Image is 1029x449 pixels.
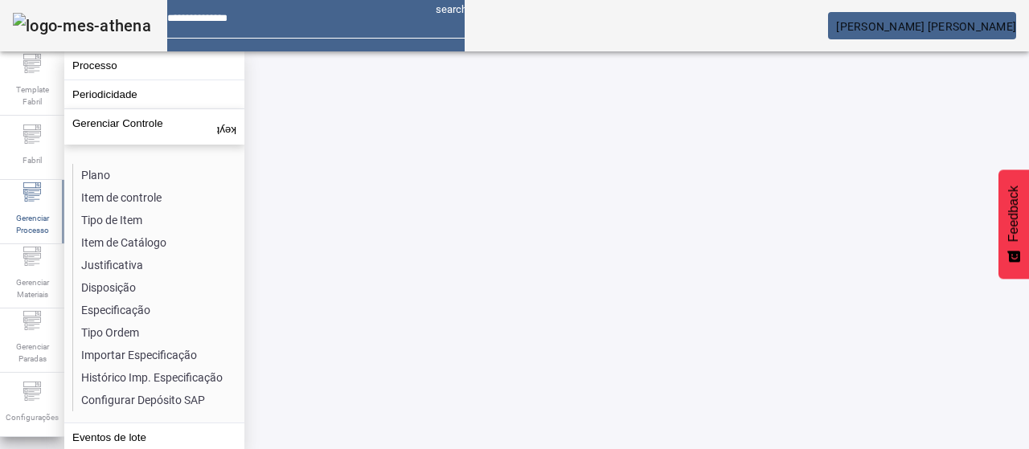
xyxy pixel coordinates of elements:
[8,271,56,305] span: Gerenciar Materiais
[73,254,244,276] li: Justificativa
[8,207,56,241] span: Gerenciar Processo
[64,80,244,108] button: Periodicidade
[998,169,1029,279] button: Feedback - Mostrar pesquisa
[73,366,244,389] li: Histórico Imp. Especificação
[64,109,244,145] button: Gerenciar Controle
[73,231,244,254] li: Item de Catálogo
[217,117,236,137] mat-icon: keyboard_arrow_up
[73,276,244,299] li: Disposição
[73,186,244,209] li: Item de controle
[836,20,1016,33] span: [PERSON_NAME] [PERSON_NAME]
[8,79,56,112] span: Template Fabril
[73,164,244,186] li: Plano
[73,321,244,344] li: Tipo Ordem
[1,406,64,428] span: Configurações
[64,51,244,80] button: Processo
[18,149,47,171] span: Fabril
[1006,186,1021,242] span: Feedback
[73,389,244,411] li: Configurar Depósito SAP
[73,344,244,366] li: Importar Especificação
[73,209,244,231] li: Tipo de Item
[13,13,151,39] img: logo-mes-athena
[73,299,244,321] li: Especificação
[8,336,56,369] span: Gerenciar Paradas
